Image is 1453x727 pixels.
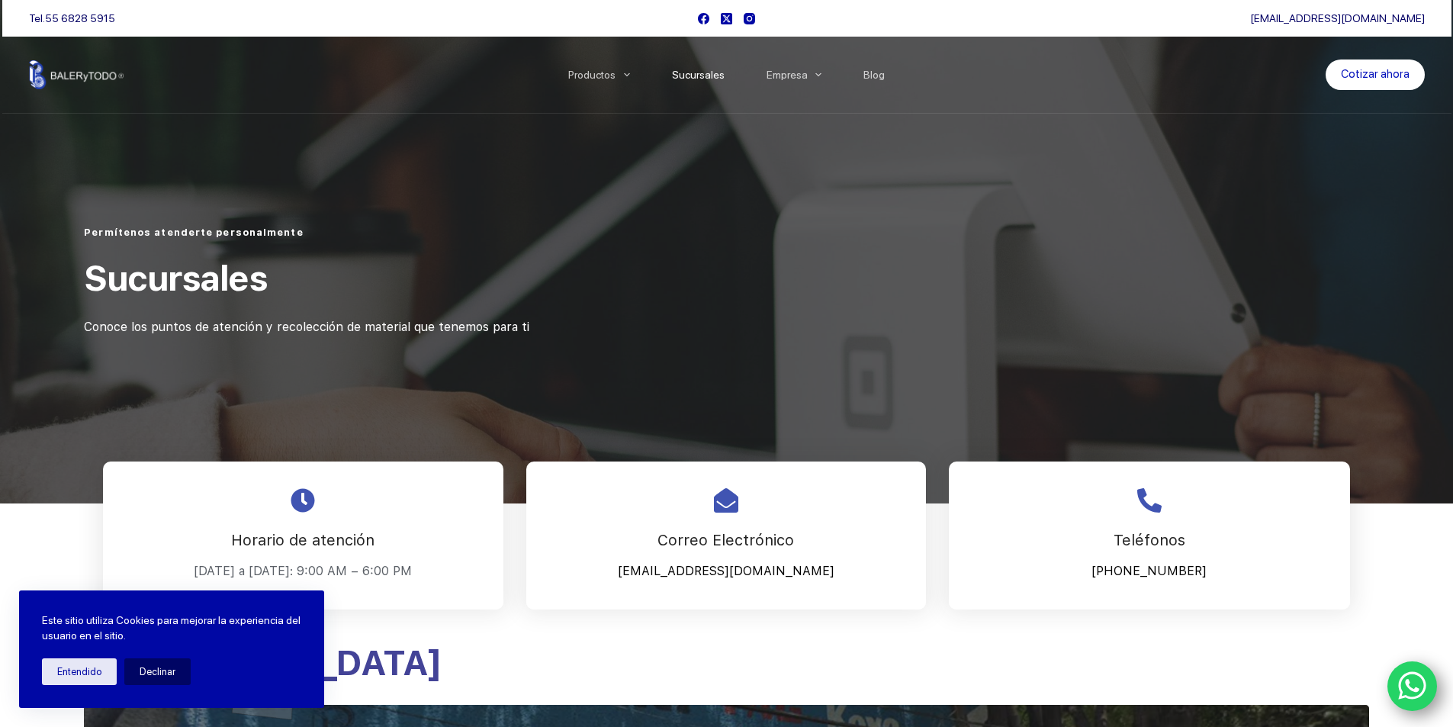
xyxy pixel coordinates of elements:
span: Permítenos atenderte personalmente [84,227,303,238]
a: Cotizar ahora [1326,60,1425,90]
span: Conoce los puntos de atención y recolección de material que tenemos para ti [84,320,529,334]
p: [PHONE_NUMBER] [968,560,1331,583]
button: Entendido [42,658,117,685]
span: Teléfonos [1114,531,1185,549]
a: [EMAIL_ADDRESS][DOMAIN_NAME] [1250,12,1425,24]
span: [DATE] a [DATE]: 9:00 AM – 6:00 PM [194,564,412,578]
a: Instagram [744,13,755,24]
a: Facebook [698,13,709,24]
p: Este sitio utiliza Cookies para mejorar la experiencia del usuario en el sitio. [42,613,301,643]
span: Tel. [29,12,115,24]
span: Correo Electrónico [657,531,794,549]
a: 55 6828 5915 [45,12,115,24]
span: Horario de atención [231,531,375,549]
a: WhatsApp [1387,661,1438,712]
img: Balerytodo [29,60,124,89]
span: Sucursales [84,257,267,299]
a: X (Twitter) [721,13,732,24]
nav: Menu Principal [547,37,906,113]
button: Declinar [124,658,191,685]
p: [EMAIL_ADDRESS][DOMAIN_NAME] [545,560,907,583]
